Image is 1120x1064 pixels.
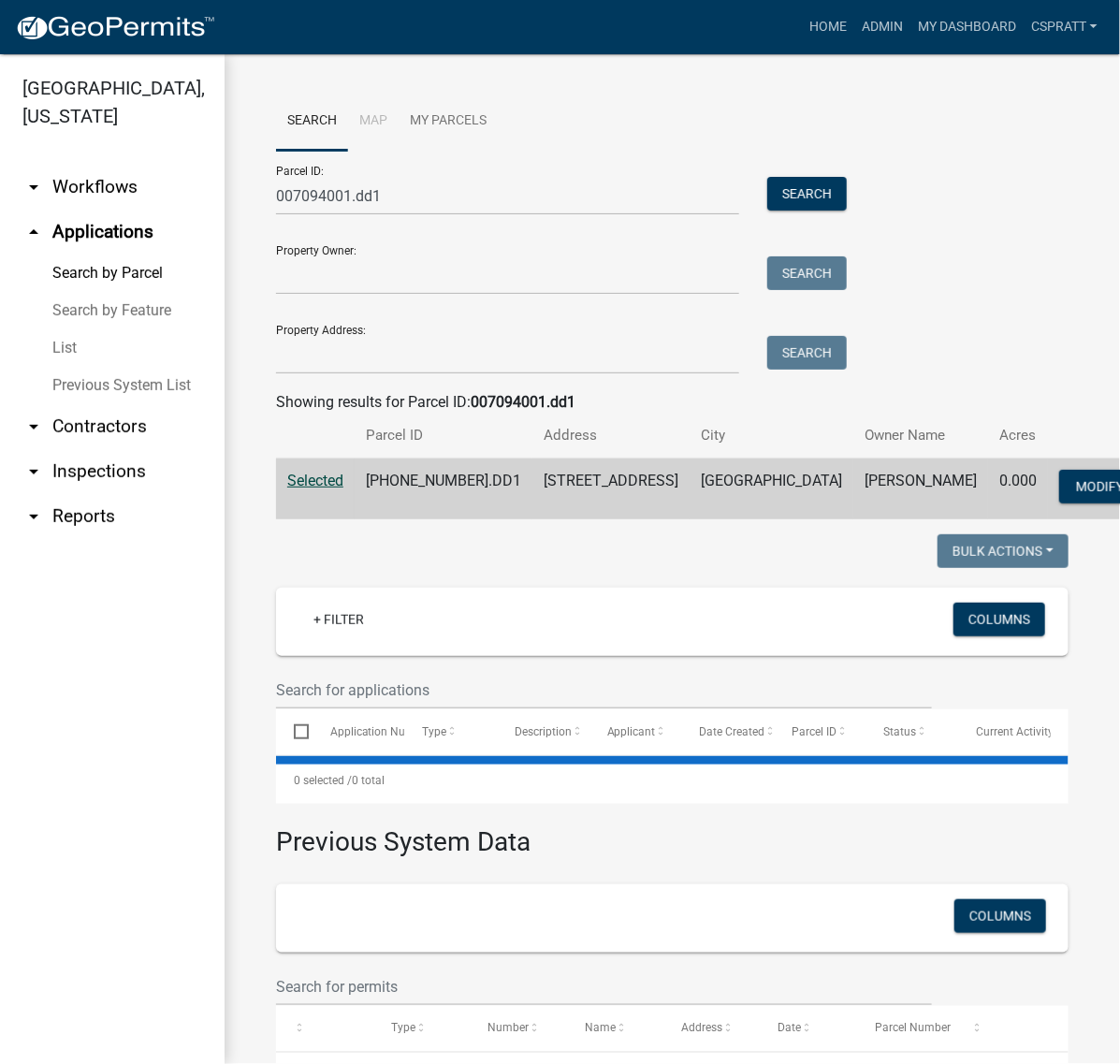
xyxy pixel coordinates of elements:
datatable-header-cell: Address [663,1006,761,1051]
datatable-header-cell: Parcel Number [857,1006,954,1051]
strong: 007094001.dd1 [471,393,575,411]
i: arrow_drop_down [22,176,45,198]
a: cspratt [1024,9,1105,45]
span: Parcel Number [875,1021,951,1034]
i: arrow_drop_down [22,505,45,528]
datatable-header-cell: Current Activity [958,709,1051,754]
td: [GEOGRAPHIC_DATA] [690,459,853,520]
a: Admin [854,9,910,45]
datatable-header-cell: Applicant [589,709,681,754]
datatable-header-cell: Status [866,709,959,754]
span: 0 selected / [294,774,352,787]
span: Date Created [699,725,764,738]
span: Date [778,1021,802,1034]
i: arrow_drop_down [22,460,45,483]
div: 0 total [276,757,1069,804]
datatable-header-cell: Parcel ID [774,709,866,754]
span: Number [487,1021,529,1034]
a: My Dashboard [910,9,1024,45]
th: Address [532,414,690,458]
h3: Previous System Data [276,804,1069,862]
input: Search for applications [276,671,932,709]
th: Owner Name [853,414,988,458]
span: Current Activity [976,725,1054,738]
span: Parcel ID [792,725,836,738]
datatable-header-cell: Application Number [312,709,404,754]
button: Search [767,177,847,211]
span: Applicant [607,725,656,738]
span: Type [391,1021,415,1034]
th: City [690,414,853,458]
a: Selected [287,472,343,489]
a: My Parcels [399,92,498,152]
a: + Filter [298,603,379,636]
datatable-header-cell: Description [497,709,589,754]
span: Name [585,1021,616,1034]
input: Search for permits [276,968,932,1006]
datatable-header-cell: Type [373,1006,471,1051]
td: [PERSON_NAME] [853,459,988,520]
th: Parcel ID [355,414,532,458]
button: Columns [954,899,1046,933]
button: Columns [953,603,1045,636]
i: arrow_drop_up [22,221,45,243]
datatable-header-cell: Select [276,709,312,754]
i: arrow_drop_down [22,415,45,438]
th: Acres [988,414,1048,458]
span: Address [681,1021,722,1034]
datatable-header-cell: Name [567,1006,664,1051]
a: Home [802,9,854,45]
button: Search [767,336,847,370]
datatable-header-cell: Type [404,709,497,754]
button: Bulk Actions [938,534,1069,568]
datatable-header-cell: Number [470,1006,567,1051]
span: Type [422,725,446,738]
span: Status [884,725,917,738]
a: Search [276,92,348,152]
span: Application Number [330,725,432,738]
td: 0.000 [988,459,1048,520]
datatable-header-cell: Date [761,1006,858,1051]
datatable-header-cell: Date Created [681,709,774,754]
td: [PHONE_NUMBER].DD1 [355,459,532,520]
span: Description [515,725,572,738]
td: [STREET_ADDRESS] [532,459,690,520]
button: Search [767,256,847,290]
div: Showing results for Parcel ID: [276,391,1069,414]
